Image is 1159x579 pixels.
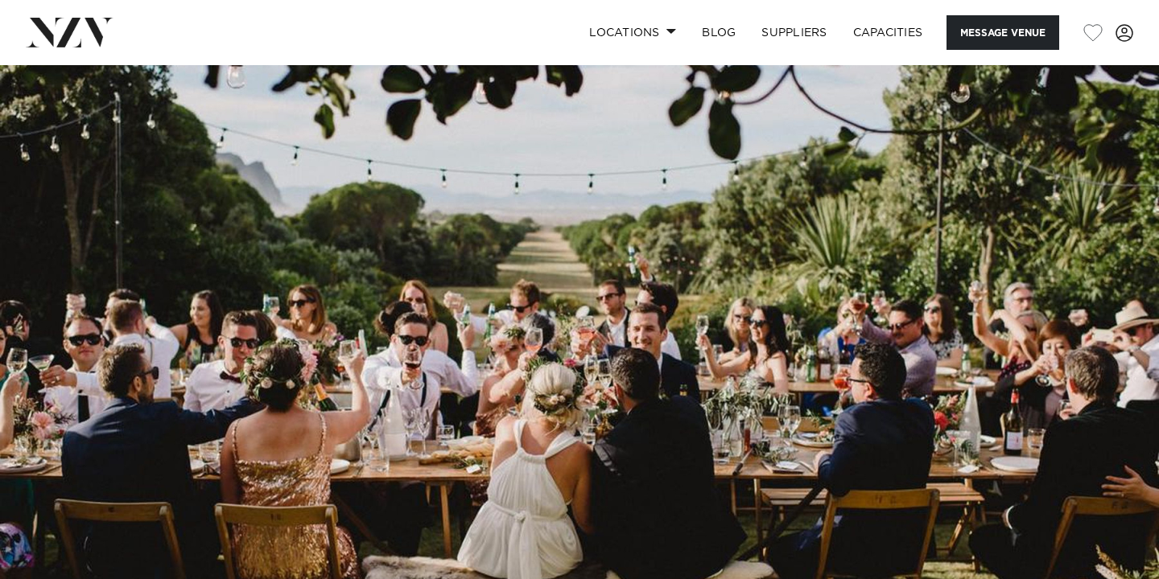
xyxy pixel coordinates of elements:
button: Message Venue [947,15,1059,50]
a: Locations [576,15,689,50]
a: SUPPLIERS [749,15,839,50]
a: BLOG [689,15,749,50]
img: nzv-logo.png [26,18,113,47]
a: Capacities [840,15,936,50]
